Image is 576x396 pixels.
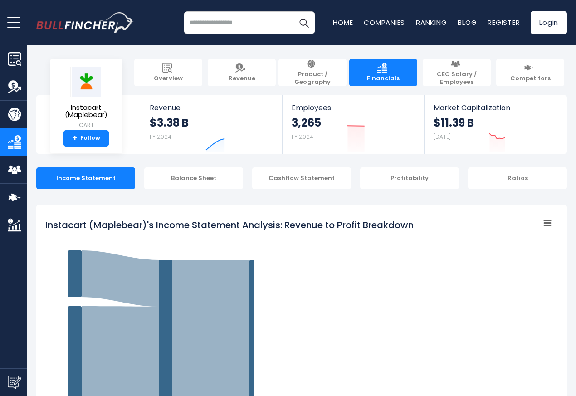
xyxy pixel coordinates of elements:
[510,75,551,83] span: Competitors
[496,59,564,86] a: Competitors
[57,121,115,129] small: CART
[154,75,183,83] span: Overview
[458,18,477,27] a: Blog
[45,219,414,231] tspan: Instacart (Maplebear)'s Income Statement Analysis: Revenue to Profit Breakdown
[57,66,116,130] a: Instacart (Maplebear) CART
[423,59,491,86] a: CEO Salary / Employees
[333,18,353,27] a: Home
[57,104,115,119] span: Instacart (Maplebear)
[134,59,202,86] a: Overview
[229,75,255,83] span: Revenue
[416,18,447,27] a: Ranking
[292,116,321,130] strong: 3,265
[349,59,417,86] a: Financials
[208,59,276,86] a: Revenue
[150,133,171,141] small: FY 2024
[141,95,283,154] a: Revenue $3.38 B FY 2024
[36,12,134,33] img: bullfincher logo
[73,134,77,142] strong: +
[434,133,451,141] small: [DATE]
[367,75,400,83] span: Financials
[144,167,243,189] div: Balance Sheet
[283,95,424,154] a: Employees 3,265 FY 2024
[252,167,351,189] div: Cashflow Statement
[360,167,459,189] div: Profitability
[278,59,347,86] a: Product / Geography
[531,11,567,34] a: Login
[434,103,557,112] span: Market Capitalization
[293,11,315,34] button: Search
[488,18,520,27] a: Register
[36,12,134,33] a: Go to homepage
[292,103,415,112] span: Employees
[425,95,566,154] a: Market Capitalization $11.39 B [DATE]
[63,130,109,147] a: +Follow
[434,116,474,130] strong: $11.39 B
[283,71,342,86] span: Product / Geography
[468,167,567,189] div: Ratios
[427,71,486,86] span: CEO Salary / Employees
[150,103,273,112] span: Revenue
[292,133,313,141] small: FY 2024
[364,18,405,27] a: Companies
[150,116,189,130] strong: $3.38 B
[36,167,135,189] div: Income Statement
